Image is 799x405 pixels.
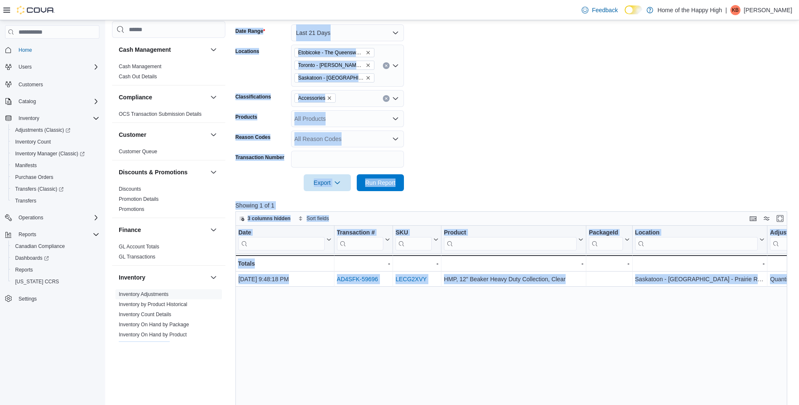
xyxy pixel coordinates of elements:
a: Promotions [119,206,144,212]
span: Inventory On Hand by Product [119,331,187,338]
span: Export [309,174,346,191]
a: [US_STATE] CCRS [12,277,62,287]
div: Totals [238,258,331,269]
button: Remove Toronto - Danforth Ave - Friendly Stranger from selection in this group [366,63,371,68]
span: Transfers [15,197,36,204]
span: Toronto - [PERSON_NAME] Ave - Friendly Stranger [298,61,364,69]
button: Clear input [383,95,390,102]
button: Users [15,62,35,72]
div: - [635,258,764,269]
span: Etobicoke - The Queensway - Fire & Flower [298,48,364,57]
span: Inventory Adjustments [119,291,168,298]
div: Date [238,229,325,250]
div: [DATE] 9:48:18 PM [238,274,331,284]
button: Operations [15,213,47,223]
span: Inventory Count [12,137,99,147]
span: Manifests [12,160,99,171]
span: Sort fields [307,215,329,222]
div: Saskatoon - [GEOGRAPHIC_DATA] - Prairie Records [635,274,764,284]
button: Customer [119,131,207,139]
button: Enter fullscreen [775,213,785,224]
span: Cash Out Details [119,73,157,80]
span: Customer Queue [119,148,157,155]
a: Inventory Count [12,137,54,147]
span: Saskatoon - [GEOGRAPHIC_DATA] - Prairie Records [298,74,364,82]
span: Inventory Transactions [119,341,170,348]
button: Inventory [208,272,219,282]
button: Open list of options [392,62,399,69]
span: Cash Management [119,63,161,70]
span: Settings [19,296,37,302]
span: Accessories [294,93,336,103]
span: Promotion Details [119,196,159,202]
div: Transaction Url [337,229,383,250]
button: Compliance [208,92,219,102]
label: Reason Codes [235,134,270,141]
div: - [337,258,390,269]
a: Purchase Orders [12,172,57,182]
button: Inventory [15,113,43,123]
span: Operations [19,214,43,221]
span: Customers [15,79,99,89]
span: Washington CCRS [12,277,99,287]
button: Reports [2,229,103,240]
button: Compliance [119,93,207,101]
label: Locations [235,48,259,55]
a: Cash Out Details [119,74,157,80]
span: Inventory [15,113,99,123]
a: LECG2XVY [395,276,427,282]
div: - [395,258,438,269]
div: Customer [112,147,225,160]
span: Transfers (Classic) [12,184,99,194]
button: Transfers [8,195,103,207]
button: Customers [2,78,103,90]
a: AD4SFK-59696 [337,276,378,282]
a: Inventory On Hand by Product [119,332,187,338]
a: Inventory Count Details [119,312,171,317]
span: Adjustments (Classic) [12,125,99,135]
input: Dark Mode [625,5,642,14]
button: Product [444,229,583,250]
button: Manifests [8,160,103,171]
a: Dashboards [12,253,52,263]
button: Remove Accessories from selection in this group [327,96,332,101]
span: Saskatoon - Stonebridge - Prairie Records [294,73,374,83]
a: Dashboards [8,252,103,264]
button: Home [2,44,103,56]
a: Manifests [12,160,40,171]
span: Inventory Manager (Classic) [12,149,99,159]
div: Finance [112,242,225,265]
button: Clear input [383,62,390,69]
a: Promotion Details [119,196,159,202]
a: Inventory Manager (Classic) [8,148,103,160]
p: Showing 1 of 1 [235,201,793,210]
a: Customer Queue [119,149,157,155]
span: OCS Transaction Submission Details [119,111,202,117]
button: Keyboard shortcuts [748,213,758,224]
a: Inventory by Product Historical [119,301,187,307]
span: Home [15,45,99,55]
span: GL Account Totals [119,243,159,250]
a: Transfers [12,196,40,206]
a: Adjustments (Classic) [12,125,74,135]
button: Last 21 Days [291,24,404,41]
div: Product [444,229,577,237]
div: Cash Management [112,61,225,85]
button: Finance [208,225,219,235]
a: Canadian Compliance [12,241,68,251]
button: 3 columns hidden [236,213,294,224]
button: Inventory [2,112,103,124]
div: Compliance [112,109,225,123]
span: Transfers (Classic) [15,186,64,192]
div: - [589,258,629,269]
span: Inventory [19,115,39,122]
p: Home of the Happy High [657,5,722,15]
span: GL Transactions [119,253,155,260]
div: SKU URL [395,229,432,250]
a: OCS Transaction Submission Details [119,111,202,117]
a: GL Account Totals [119,244,159,250]
span: Catalog [19,98,36,105]
span: 3 columns hidden [248,215,291,222]
h3: Compliance [119,93,152,101]
span: KB [732,5,739,15]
